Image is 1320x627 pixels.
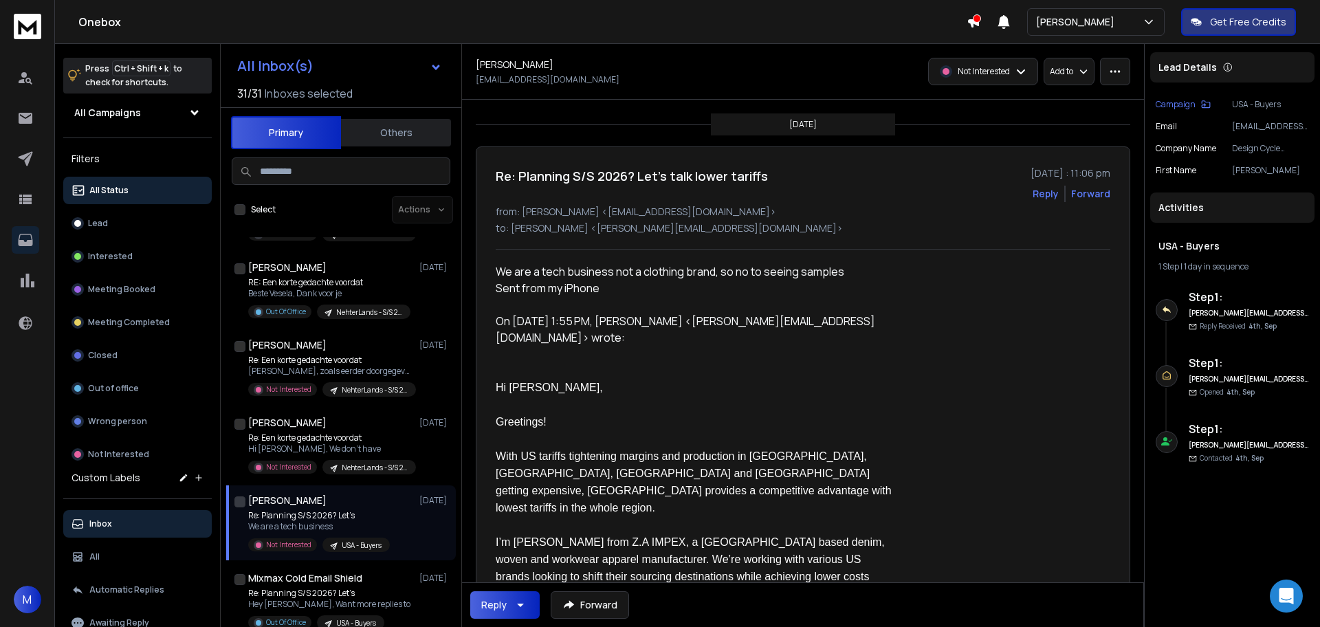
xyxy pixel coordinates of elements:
p: We are a tech business [248,521,390,532]
p: Not Interested [266,384,311,395]
button: Lead [63,210,212,237]
button: All Status [63,177,212,204]
p: Out of office [88,383,139,394]
span: 1 Step [1158,261,1179,272]
p: First Name [1156,165,1196,176]
h6: [PERSON_NAME][EMAIL_ADDRESS][DOMAIN_NAME] [1189,308,1309,318]
div: Sent from my iPhone [496,280,897,296]
p: Not Interested [88,449,149,460]
span: Greetings! [496,416,547,428]
button: Closed [63,342,212,369]
label: Select [251,204,276,215]
p: [DATE] [789,119,817,130]
span: With US tariffs tightening margins and production in [GEOGRAPHIC_DATA], [GEOGRAPHIC_DATA], [GEOGR... [496,450,894,514]
p: Out Of Office [266,307,306,317]
button: Primary [231,116,341,149]
p: Re: Planning S/S 2026? Let’s [248,588,410,599]
h1: USA - Buyers [1158,239,1306,253]
div: Reply [481,598,507,612]
span: 31 / 31 [237,85,262,102]
p: Not Interested [958,66,1010,77]
h6: Step 1 : [1189,355,1309,371]
p: [DATE] [419,262,450,273]
p: NehterLands - S/S 2026 [336,307,402,318]
p: Interested [88,251,133,262]
p: [DATE] [419,417,450,428]
p: Hi [PERSON_NAME], We don't have [248,443,413,454]
p: Automatic Replies [89,584,164,595]
div: | [1158,261,1306,272]
span: M [14,586,41,613]
p: USA - Buyers [342,540,382,551]
div: Activities [1150,192,1314,223]
span: 4th, Sep [1248,321,1277,331]
p: Closed [88,350,118,361]
h1: Mixmax Cold Email Shield [248,571,362,585]
h1: Onebox [78,14,967,30]
button: All Campaigns [63,99,212,126]
button: Automatic Replies [63,576,212,604]
div: Open Intercom Messenger [1270,580,1303,613]
button: Get Free Credits [1181,8,1296,36]
button: Not Interested [63,441,212,468]
h6: Step 1 : [1189,289,1309,305]
p: Re: Een korte gedachte voordat [248,432,413,443]
p: Beste Vesela, Dank voor je [248,288,410,299]
button: Wrong person [63,408,212,435]
p: All Status [89,185,129,196]
p: [EMAIL_ADDRESS][DOMAIN_NAME] [476,74,619,85]
button: All [63,543,212,571]
button: Meeting Booked [63,276,212,303]
p: Contacted [1200,453,1264,463]
p: Not Interested [266,540,311,550]
img: logo [14,14,41,39]
p: Lead Details [1158,60,1217,74]
p: [PERSON_NAME] [1232,165,1309,176]
p: Design Cycle Solutions [1232,143,1309,154]
h3: Custom Labels [71,471,140,485]
p: Not Interested [266,462,311,472]
span: Hi [PERSON_NAME], [496,382,603,393]
p: from: [PERSON_NAME] <[EMAIL_ADDRESS][DOMAIN_NAME]> [496,205,1110,219]
p: [DATE] : 11:06 pm [1031,166,1110,180]
h6: [PERSON_NAME][EMAIL_ADDRESS][DOMAIN_NAME] [1189,374,1309,384]
h1: [PERSON_NAME] [476,58,553,71]
h6: [PERSON_NAME][EMAIL_ADDRESS][DOMAIN_NAME] [1189,440,1309,450]
p: Meeting Completed [88,317,170,328]
p: Wrong person [88,416,147,427]
p: RE: Een korte gedachte voordat [248,277,410,288]
button: Reply [470,591,540,619]
h3: Inboxes selected [265,85,353,102]
p: NehterLands - S/S 2026 [342,463,408,473]
h1: All Campaigns [74,106,141,120]
h1: [PERSON_NAME] [248,261,327,274]
p: Reply Received [1200,321,1277,331]
span: I’m [PERSON_NAME] from Z.A IMPEX, a [GEOGRAPHIC_DATA] based denim, woven and workwear apparel man... [496,536,888,599]
p: Re: Planning S/S 2026? Let’s [248,510,390,521]
button: Out of office [63,375,212,402]
p: [PERSON_NAME] [1036,15,1120,29]
span: Ctrl + Shift + k [112,60,170,76]
p: [EMAIL_ADDRESS][DOMAIN_NAME] [1232,121,1309,132]
p: Meeting Booked [88,284,155,295]
p: Opened [1200,387,1255,397]
p: Add to [1050,66,1073,77]
p: Re: Een korte gedachte voordat [248,355,413,366]
p: Press to check for shortcuts. [85,62,182,89]
div: Forward [1071,187,1110,201]
button: Reply [1033,187,1059,201]
h3: Filters [63,149,212,168]
span: 4th, Sep [1235,453,1264,463]
button: Others [341,118,451,148]
button: All Inbox(s) [226,52,453,80]
h1: [PERSON_NAME] [248,416,327,430]
p: [PERSON_NAME], zoals eerder doorgegeven [248,366,413,377]
button: Meeting Completed [63,309,212,336]
button: Inbox [63,510,212,538]
p: Campaign [1156,99,1196,110]
p: Get Free Credits [1210,15,1286,29]
h6: Step 1 : [1189,421,1309,437]
p: [DATE] [419,340,450,351]
p: All [89,551,100,562]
